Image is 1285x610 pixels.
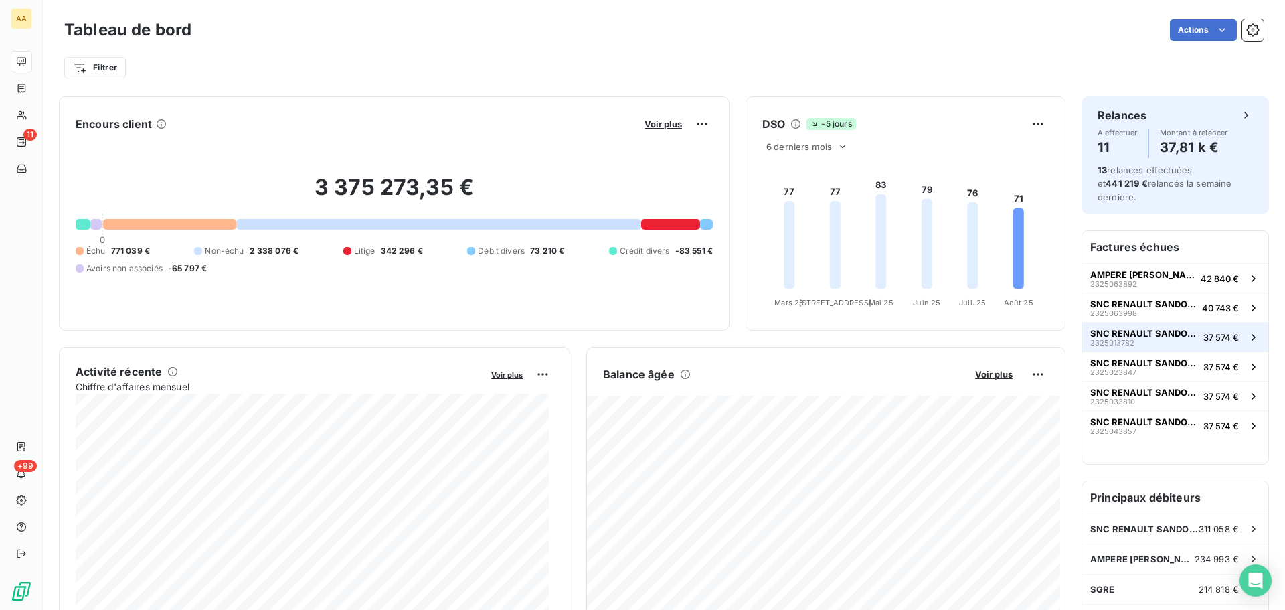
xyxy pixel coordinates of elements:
span: -65 797 € [168,262,207,275]
h6: Factures échues [1082,231,1268,263]
h6: Activité récente [76,364,162,380]
span: 2325013782 [1090,339,1134,347]
span: Litige [354,245,375,257]
span: 2325023847 [1090,368,1136,376]
h6: Relances [1098,107,1146,123]
span: Avoirs non associés [86,262,163,275]
span: 37 574 € [1203,421,1239,431]
span: Chiffre d'affaires mensuel [76,380,482,394]
span: SNC RENAULT SANDOUVILLE [1090,328,1198,339]
span: AMPERE [PERSON_NAME] SAS [1090,269,1195,280]
span: Échu [86,245,106,257]
span: AMPERE [PERSON_NAME] SAS [1090,554,1195,564]
span: 13 [1098,165,1107,175]
button: SNC RENAULT SANDOUVILLE232503381037 574 € [1082,381,1268,410]
span: SNC RENAULT SANDOUVILLE [1090,387,1198,398]
span: SNC RENAULT SANDOUVILLE [1090,524,1199,534]
span: 2325033810 [1090,398,1135,406]
h6: DSO [762,116,785,132]
h4: 11 [1098,137,1138,158]
h6: Principaux débiteurs [1082,481,1268,514]
span: 37 574 € [1203,391,1239,402]
span: 214 818 € [1199,584,1239,595]
span: 2 338 076 € [250,245,299,257]
span: 37 574 € [1203,332,1239,343]
span: relances effectuées et relancés la semaine dernière. [1098,165,1232,202]
span: -83 551 € [675,245,713,257]
span: SNC RENAULT SANDOUVILLE [1090,358,1198,368]
tspan: Juil. 25 [959,298,986,307]
span: 11 [23,129,37,141]
button: SNC RENAULT SANDOUVILLE232502384737 574 € [1082,352,1268,381]
span: Voir plus [491,370,523,380]
tspan: Mars 25 [774,298,804,307]
h6: Balance âgée [603,366,675,382]
span: SNC RENAULT SANDOUVILLE [1090,416,1198,427]
span: 0 [100,234,105,245]
h4: 37,81 k € [1160,137,1228,158]
span: 2325063998 [1090,309,1137,317]
span: 40 743 € [1202,303,1239,313]
span: Montant à relancer [1160,129,1228,137]
tspan: Août 25 [1004,298,1033,307]
button: SNC RENAULT SANDOUVILLE232506399840 743 € [1082,293,1268,322]
span: 73 210 € [530,245,564,257]
h3: Tableau de bord [64,18,191,42]
span: 37 574 € [1203,362,1239,372]
div: Open Intercom Messenger [1239,564,1272,597]
h6: Encours client [76,116,152,132]
button: Filtrer [64,57,126,78]
h2: 3 375 273,35 € [76,174,713,214]
span: +99 [14,460,37,472]
span: 2325043857 [1090,427,1136,435]
span: Voir plus [975,369,1013,380]
span: SNC RENAULT SANDOUVILLE [1090,299,1197,309]
span: 342 296 € [381,245,423,257]
span: 2325063892 [1090,280,1137,288]
button: Voir plus [640,118,686,130]
tspan: Mai 25 [869,298,893,307]
img: Logo LeanPay [11,581,32,602]
button: Actions [1170,19,1237,41]
tspan: [STREET_ADDRESS] [799,298,871,307]
span: 771 039 € [111,245,150,257]
span: Crédit divers [620,245,670,257]
span: 234 993 € [1195,554,1239,564]
button: SNC RENAULT SANDOUVILLE232504385737 574 € [1082,410,1268,440]
span: 6 derniers mois [766,141,832,152]
div: AA [11,8,32,29]
button: Voir plus [971,368,1017,380]
span: SGRE [1090,584,1115,595]
a: 11 [11,131,31,153]
span: À effectuer [1098,129,1138,137]
button: AMPERE [PERSON_NAME] SAS232506389242 840 € [1082,263,1268,293]
span: -5 jours [806,118,855,130]
span: Voir plus [645,119,682,129]
span: Non-échu [205,245,244,257]
tspan: Juin 25 [913,298,940,307]
span: 311 058 € [1199,524,1239,534]
button: SNC RENAULT SANDOUVILLE232501378237 574 € [1082,322,1268,352]
span: 42 840 € [1201,273,1239,284]
span: Débit divers [478,245,525,257]
button: Voir plus [487,368,527,380]
span: 441 219 € [1106,178,1147,189]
